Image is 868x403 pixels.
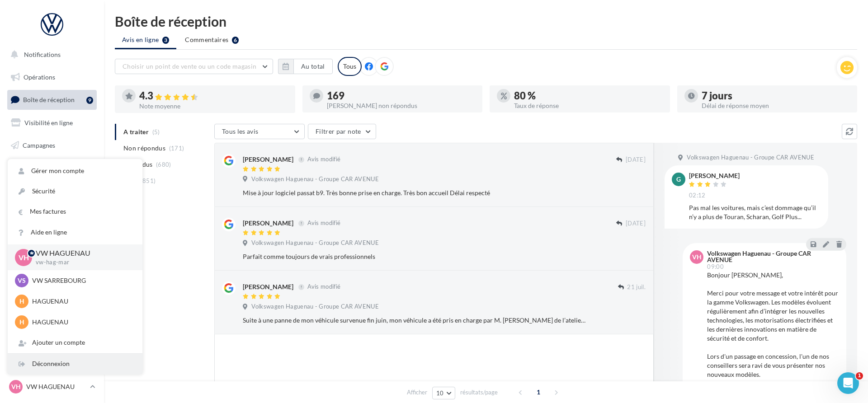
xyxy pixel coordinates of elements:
[8,222,142,243] a: Aide en ligne
[689,173,740,179] div: [PERSON_NAME]
[19,318,24,327] span: H
[139,91,288,101] div: 4.3
[24,51,61,58] span: Notifications
[338,57,362,76] div: Tous
[514,103,663,109] div: Taux de réponse
[5,203,99,222] a: Calendrier
[8,333,142,353] div: Ajouter un compte
[36,258,128,267] p: vw-hag-mar
[214,124,305,139] button: Tous les avis
[5,90,99,109] a: Boîte de réception9
[5,136,99,155] a: Campagnes
[23,141,55,149] span: Campagnes
[123,144,165,153] span: Non répondus
[32,276,132,285] p: VW SARREBOURG
[7,378,97,395] a: VH VW HAGUENAU
[222,127,259,135] span: Tous les avis
[702,91,850,101] div: 7 jours
[8,181,142,201] a: Sécurité
[251,239,379,247] span: Volkswagen Haguenau - Groupe CAR AVENUE
[8,354,142,374] div: Déconnexion
[251,175,379,183] span: Volkswagen Haguenau - Groupe CAR AVENUE
[307,283,340,291] span: Avis modifié
[5,225,99,252] a: PLV et print personnalisable
[24,73,55,81] span: Opérations
[5,158,99,177] a: Contacts
[232,37,239,44] div: 6
[856,372,863,380] span: 1
[626,156,646,164] span: [DATE]
[243,282,293,291] div: [PERSON_NAME]
[18,276,26,285] span: VS
[308,124,376,139] button: Filtrer par note
[707,250,837,263] div: Volkswagen Haguenau - Groupe CAR AVENUE
[8,161,142,181] a: Gérer mon compte
[243,252,587,261] div: Parfait comme toujours de vrais professionnels
[23,96,75,103] span: Boîte de réception
[5,181,99,200] a: Médiathèque
[19,297,24,306] span: H
[707,264,724,270] span: 09:00
[185,35,228,44] span: Commentaires
[251,303,379,311] span: Volkswagen Haguenau - Groupe CAR AVENUE
[676,175,681,184] span: G
[293,59,333,74] button: Au total
[115,14,857,28] div: Boîte de réception
[689,203,821,221] div: Pas mal les voitures, mais c’est dommage qu’il n’y a plus de Touran, Scharan, Golf Plus...
[278,59,333,74] button: Au total
[689,192,706,200] span: 02:12
[5,256,99,282] a: Campagnes DataOnDemand
[26,382,86,391] p: VW HAGUENAU
[243,188,587,197] div: Mise à jour logiciel passat b9. Très bonne prise en charge. Très bon accueil Délai respecté
[115,59,273,74] button: Choisir un point de vente ou un code magasin
[436,389,444,397] span: 10
[243,155,293,164] div: [PERSON_NAME]
[156,161,171,168] span: (680)
[307,156,340,163] span: Avis modifié
[19,252,29,262] span: VH
[460,388,498,397] span: résultats/page
[32,297,132,306] p: HAGUENAU
[139,103,288,109] div: Note moyenne
[5,68,99,87] a: Opérations
[123,62,256,70] span: Choisir un point de vente ou un code magasin
[514,91,663,101] div: 80 %
[86,97,93,104] div: 9
[531,385,546,399] span: 1
[36,248,128,258] p: VW HAGUENAU
[8,201,142,222] a: Mes factures
[687,154,814,162] span: Volkswagen Haguenau - Groupe CAR AVENUE
[626,220,646,228] span: [DATE]
[307,220,340,227] span: Avis modifié
[32,318,132,327] p: HAGUENAU
[169,145,184,152] span: (171)
[243,316,587,325] div: Suite à une panne de mon véhicule survenue fin juin, mon véhicule a été pris en charge par M. [PE...
[407,388,427,397] span: Afficher
[141,177,156,184] span: (851)
[24,119,73,127] span: Visibilité en ligne
[243,219,293,228] div: [PERSON_NAME]
[432,387,455,399] button: 10
[11,382,21,391] span: VH
[702,103,850,109] div: Délai de réponse moyen
[327,91,476,101] div: 169
[837,372,859,394] iframe: Intercom live chat
[5,45,95,64] button: Notifications
[327,103,476,109] div: [PERSON_NAME] non répondus
[5,113,99,132] a: Visibilité en ligne
[627,283,646,291] span: 21 juil.
[692,253,702,262] span: VH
